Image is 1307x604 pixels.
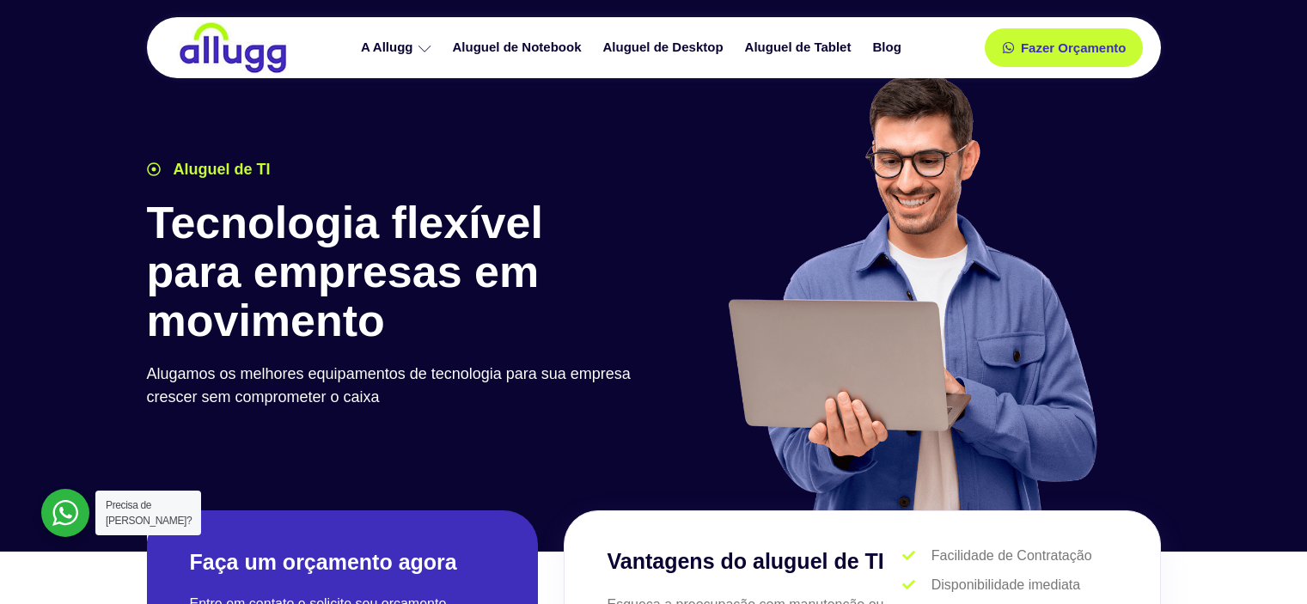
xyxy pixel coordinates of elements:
[169,158,271,181] span: Aluguel de TI
[736,33,864,63] a: Aluguel de Tablet
[147,198,645,346] h1: Tecnologia flexível para empresas em movimento
[927,546,1092,566] span: Facilidade de Contratação
[177,21,289,74] img: locação de TI é Allugg
[722,72,1101,510] img: aluguel de ti para startups
[444,33,595,63] a: Aluguel de Notebook
[106,499,192,527] span: Precisa de [PERSON_NAME]?
[595,33,736,63] a: Aluguel de Desktop
[1221,522,1307,604] iframe: Chat Widget
[147,363,645,409] p: Alugamos os melhores equipamentos de tecnologia para sua empresa crescer sem comprometer o caixa
[190,548,495,577] h2: Faça um orçamento agora
[608,546,903,578] h3: Vantagens do aluguel de TI
[927,575,1080,595] span: Disponibilidade imediata
[1021,41,1127,54] span: Fazer Orçamento
[864,33,913,63] a: Blog
[985,28,1144,67] a: Fazer Orçamento
[352,33,444,63] a: A Allugg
